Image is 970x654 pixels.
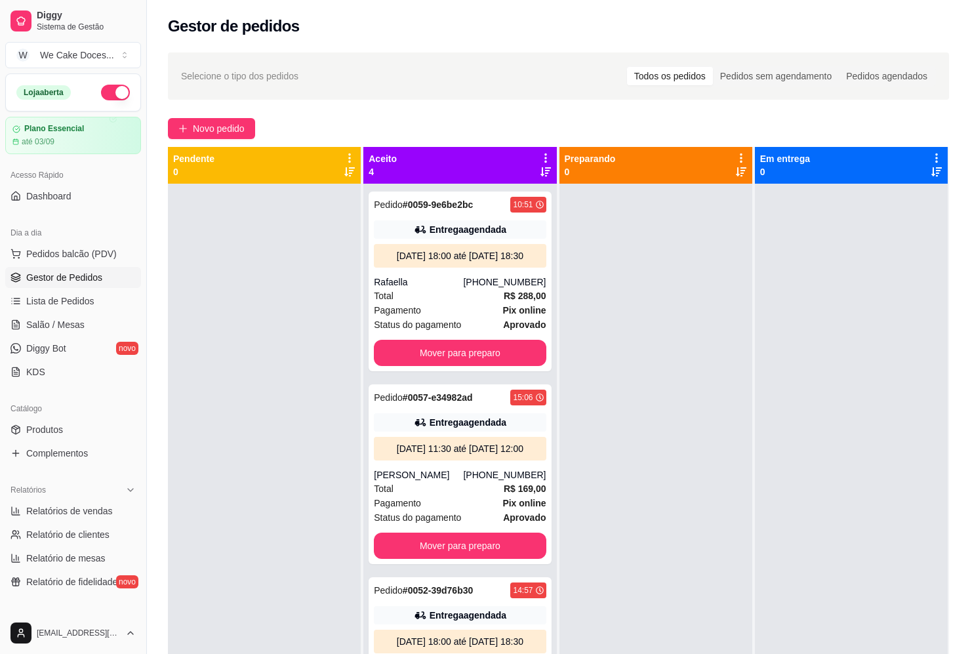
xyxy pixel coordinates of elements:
[374,496,421,510] span: Pagamento
[627,67,713,85] div: Todos os pedidos
[5,524,141,545] a: Relatório de clientes
[5,165,141,186] div: Acesso Rápido
[5,42,141,68] button: Select a team
[403,199,473,210] strong: # 0059-9e6be2bc
[26,504,113,518] span: Relatórios de vendas
[760,152,810,165] p: Em entrega
[839,67,935,85] div: Pedidos agendados
[504,291,546,301] strong: R$ 288,00
[5,617,141,649] button: [EMAIL_ADDRESS][DOMAIN_NAME]
[178,124,188,133] span: plus
[5,571,141,592] a: Relatório de fidelidadenovo
[40,49,114,62] div: We Cake Doces ...
[374,289,394,303] span: Total
[369,152,397,165] p: Aceito
[26,552,106,565] span: Relatório de mesas
[26,318,85,331] span: Salão / Mesas
[5,222,141,243] div: Dia a dia
[374,340,546,366] button: Mover para preparo
[168,118,255,139] button: Novo pedido
[430,416,506,429] div: Entrega agendada
[403,392,473,403] strong: # 0057-e34982ad
[374,510,461,525] span: Status do pagamento
[760,165,810,178] p: 0
[37,10,136,22] span: Diggy
[374,468,463,481] div: [PERSON_NAME]
[101,85,130,100] button: Alterar Status
[5,243,141,264] button: Pedidos balcão (PDV)
[374,276,463,289] div: Rafaella
[430,223,506,236] div: Entrega agendada
[565,165,616,178] p: 0
[5,338,141,359] a: Diggy Botnovo
[26,295,94,308] span: Lista de Pedidos
[173,165,214,178] p: 0
[181,69,298,83] span: Selecione o tipo dos pedidos
[502,498,546,508] strong: Pix online
[26,247,117,260] span: Pedidos balcão (PDV)
[16,49,30,62] span: W
[5,501,141,521] a: Relatórios de vendas
[5,419,141,440] a: Produtos
[503,512,546,523] strong: aprovado
[26,447,88,460] span: Complementos
[5,361,141,382] a: KDS
[379,442,540,455] div: [DATE] 11:30 até [DATE] 12:00
[502,305,546,316] strong: Pix online
[374,317,461,332] span: Status do pagamento
[5,186,141,207] a: Dashboard
[16,85,71,100] div: Loja aberta
[37,628,120,638] span: [EMAIL_ADDRESS][DOMAIN_NAME]
[463,276,546,289] div: [PHONE_NUMBER]
[513,199,533,210] div: 10:51
[374,392,403,403] span: Pedido
[26,528,110,541] span: Relatório de clientes
[168,16,300,37] h2: Gestor de pedidos
[193,121,245,136] span: Novo pedido
[565,152,616,165] p: Preparando
[504,483,546,494] strong: R$ 169,00
[37,22,136,32] span: Sistema de Gestão
[26,423,63,436] span: Produtos
[5,314,141,335] a: Salão / Mesas
[513,585,533,596] div: 14:57
[374,481,394,496] span: Total
[5,267,141,288] a: Gestor de Pedidos
[379,635,540,648] div: [DATE] 18:00 até [DATE] 18:30
[374,199,403,210] span: Pedido
[5,291,141,312] a: Lista de Pedidos
[369,165,397,178] p: 4
[430,609,506,622] div: Entrega agendada
[403,585,473,596] strong: # 0052-39d76b30
[374,585,403,596] span: Pedido
[5,398,141,419] div: Catálogo
[173,152,214,165] p: Pendente
[5,117,141,154] a: Plano Essencialaté 03/09
[5,443,141,464] a: Complementos
[22,136,54,147] article: até 03/09
[463,468,546,481] div: [PHONE_NUMBER]
[513,392,533,403] div: 15:06
[5,608,141,629] div: Gerenciar
[26,365,45,378] span: KDS
[374,303,421,317] span: Pagamento
[5,5,141,37] a: DiggySistema de Gestão
[374,533,546,559] button: Mover para preparo
[5,548,141,569] a: Relatório de mesas
[713,67,839,85] div: Pedidos sem agendamento
[10,485,46,495] span: Relatórios
[26,271,102,284] span: Gestor de Pedidos
[379,249,540,262] div: [DATE] 18:00 até [DATE] 18:30
[26,190,71,203] span: Dashboard
[24,124,84,134] article: Plano Essencial
[26,342,66,355] span: Diggy Bot
[26,575,117,588] span: Relatório de fidelidade
[503,319,546,330] strong: aprovado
